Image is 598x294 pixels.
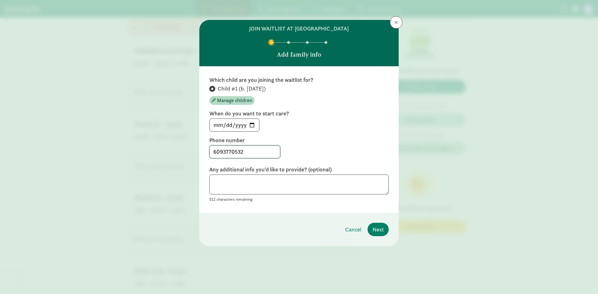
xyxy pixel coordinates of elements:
[209,76,389,84] label: Which child are you joining the waitlist for?
[368,223,389,236] button: Next
[209,110,389,117] label: When do you want to start care?
[209,137,389,144] label: Phone number
[277,50,321,59] p: Add family info
[209,96,254,105] button: Manage children
[217,97,252,104] span: Manage children
[209,166,389,173] label: Any additional info you'd like to provide? (optional)
[209,197,253,202] small: 512 characters remaining
[373,225,384,234] span: Next
[345,225,361,234] span: Cancel
[218,85,266,92] span: Child #1 (b. [DATE])
[249,25,349,32] h6: join waitlist at [GEOGRAPHIC_DATA]
[210,146,280,158] input: 5555555555
[340,223,366,236] button: Cancel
